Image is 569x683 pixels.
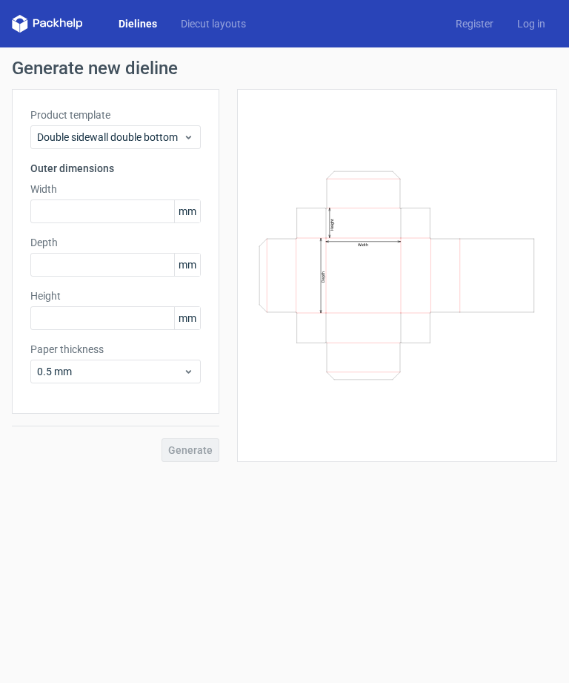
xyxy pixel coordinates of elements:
[321,271,326,283] text: Depth
[37,364,183,379] span: 0.5 mm
[37,130,183,145] span: Double sidewall double bottom
[30,161,201,176] h3: Outer dimensions
[359,242,369,246] text: Width
[30,108,201,122] label: Product template
[30,235,201,250] label: Depth
[30,288,201,303] label: Height
[174,254,200,276] span: mm
[330,218,335,230] text: Height
[12,59,557,77] h1: Generate new dieline
[30,182,201,197] label: Width
[174,307,200,329] span: mm
[30,342,201,357] label: Paper thickness
[444,16,505,31] a: Register
[505,16,557,31] a: Log in
[174,200,200,222] span: mm
[107,16,169,31] a: Dielines
[169,16,258,31] a: Diecut layouts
